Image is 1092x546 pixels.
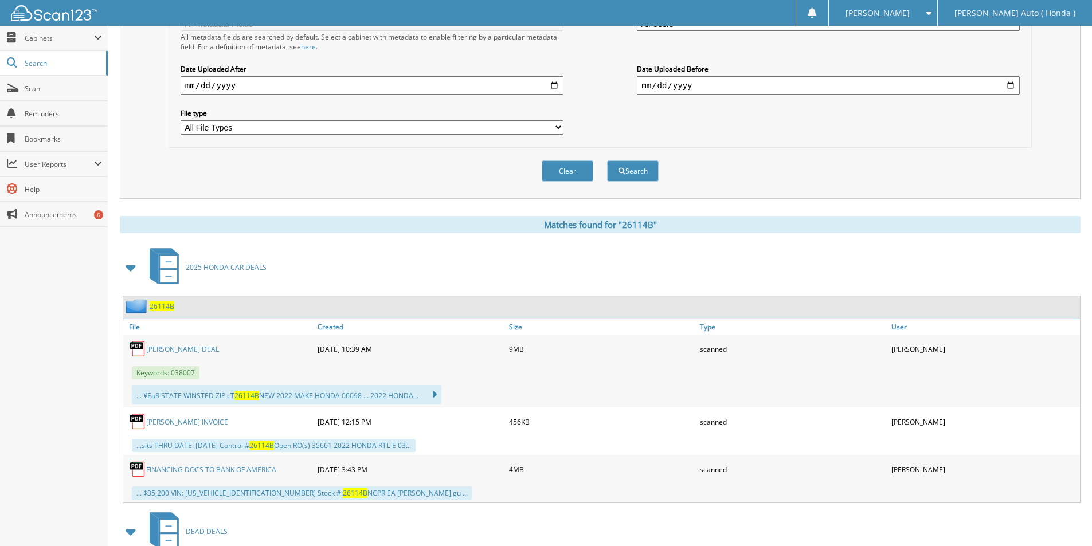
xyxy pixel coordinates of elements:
div: [PERSON_NAME] [889,458,1080,481]
span: Scan [25,84,102,93]
button: Search [607,160,659,182]
a: Size [506,319,698,335]
img: PDF.png [129,461,146,478]
div: ...sits THRU DATE: [DATE] Control # Open RO(s) 35661 2022 HONDA RTL-E 03... [132,439,416,452]
label: File type [181,108,563,118]
a: Type [697,319,889,335]
a: here [301,42,316,52]
div: 6 [94,210,103,219]
input: end [637,76,1020,95]
a: 26114B [150,301,174,311]
a: File [123,319,315,335]
span: [PERSON_NAME] Auto ( Honda ) [954,10,1075,17]
span: [PERSON_NAME] [846,10,910,17]
label: Date Uploaded After [181,64,563,74]
span: Bookmarks [25,134,102,144]
iframe: Chat Widget [1035,491,1092,546]
a: FINANCING DOCS TO BANK OF AMERICA [146,465,276,474]
a: User [889,319,1080,335]
a: 2025 HONDA CAR DEALS [143,245,267,290]
div: scanned [697,337,889,360]
img: scan123-logo-white.svg [11,5,97,21]
span: 26114B [234,391,259,400]
span: 26114B [343,488,367,498]
div: ... ¥EaR STATE WINSTED ZIP cT NEW 2022 MAKE HONDA 06098 ... 2022 HONDA... [132,385,441,404]
div: [DATE] 3:43 PM [315,458,506,481]
div: 9MB [506,337,698,360]
span: Cabinets [25,33,94,43]
span: Reminders [25,109,102,119]
div: scanned [697,410,889,433]
div: 456KB [506,410,698,433]
div: scanned [697,458,889,481]
a: [PERSON_NAME] INVOICE [146,417,228,427]
div: [PERSON_NAME] [889,410,1080,433]
input: start [181,76,563,95]
div: [DATE] 10:39 AM [315,337,506,360]
span: 2025 HONDA CAR DEALS [186,262,267,272]
img: folder2.png [126,299,150,313]
div: All metadata fields are searched by default. Select a cabinet with metadata to enable filtering b... [181,32,563,52]
a: Created [315,319,506,335]
span: Help [25,184,102,194]
span: Search [25,58,100,68]
span: Keywords: 038007 [132,366,199,379]
div: ... $35,200 VIN: [US_VEHICLE_IDENTIFICATION_NUMBER] Stock #: NCPR EA [PERSON_NAME] gu ... [132,486,472,500]
img: PDF.png [129,340,146,358]
span: Announcements [25,210,102,219]
a: [PERSON_NAME] DEAL [146,344,219,354]
span: DEAD DEALS [186,527,228,536]
div: [DATE] 12:15 PM [315,410,506,433]
label: Date Uploaded Before [637,64,1020,74]
span: 26114B [249,441,274,450]
button: Clear [542,160,593,182]
div: [PERSON_NAME] [889,337,1080,360]
img: PDF.png [129,413,146,430]
span: User Reports [25,159,94,169]
div: 4MB [506,458,698,481]
div: Matches found for "26114B" [120,216,1081,233]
